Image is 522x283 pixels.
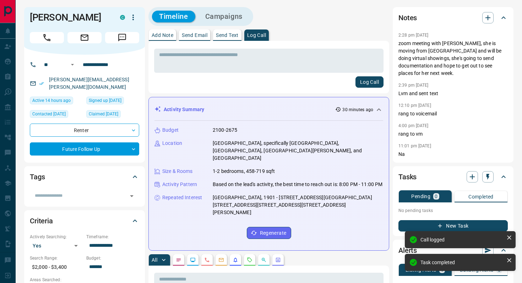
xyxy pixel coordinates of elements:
div: Renter [30,124,139,137]
button: Regenerate [247,227,291,239]
div: Wed Jun 04 2025 [86,110,139,120]
p: Actively Searching: [30,234,83,240]
h2: Criteria [30,215,53,227]
p: 2:39 pm [DATE] [398,83,429,88]
span: Message [105,32,139,43]
a: [PERSON_NAME][EMAIL_ADDRESS][PERSON_NAME][DOMAIN_NAME] [49,77,129,90]
p: Lvm and sent text [398,90,508,97]
svg: Calls [204,257,210,263]
span: Call [30,32,64,43]
p: 12:10 pm [DATE] [398,103,431,108]
button: Log Call [355,76,384,88]
p: Location [162,140,182,147]
p: rang to vm [398,130,508,138]
p: Size & Rooms [162,168,193,175]
p: [GEOGRAPHIC_DATA], specifically [GEOGRAPHIC_DATA], [GEOGRAPHIC_DATA], [GEOGRAPHIC_DATA][PERSON_NA... [213,140,383,162]
div: condos.ca [120,15,125,20]
p: Budget: [86,255,139,261]
div: Activity Summary30 minutes ago [154,103,383,116]
p: [GEOGRAPHIC_DATA], 1901 - [STREET_ADDRESS][GEOGRAPHIC_DATA][STREET_ADDRESS][STREET_ADDRESS][STREE... [213,194,383,216]
h2: Alerts [398,245,417,256]
div: Sat Aug 09 2025 [30,110,83,120]
p: Add Note [152,33,173,38]
p: Activity Pattern [162,181,197,188]
button: Campaigns [198,11,250,22]
h1: [PERSON_NAME] [30,12,109,23]
div: Notes [398,9,508,26]
p: Send Text [216,33,239,38]
p: 1-2 bedrooms, 458-719 sqft [213,168,275,175]
p: Repeated Interest [162,194,202,201]
p: Activity Summary [164,106,204,113]
p: Completed [468,194,494,199]
p: 4:00 pm [DATE] [398,123,429,128]
button: Timeline [152,11,195,22]
p: Log Call [247,33,266,38]
span: Contacted [DATE] [32,110,66,118]
h2: Notes [398,12,417,23]
div: Call logged [420,237,504,243]
p: Pending [411,194,430,199]
div: Yes [30,240,83,251]
p: 11:01 pm [DATE] [398,143,431,148]
svg: Agent Actions [275,257,281,263]
p: 30 minutes ago [342,107,373,113]
h2: Tags [30,171,45,183]
p: 2:28 pm [DATE] [398,33,429,38]
button: Open [68,60,77,69]
p: Search Range: [30,255,83,261]
p: Timeframe: [86,234,139,240]
button: Open [127,191,137,201]
p: No pending tasks [398,205,508,216]
p: All [152,257,157,262]
div: Wed Jun 04 2025 [86,97,139,107]
div: Task completed [420,260,504,265]
p: 2100-2675 [213,126,237,134]
p: Based on the lead's activity, the best time to reach out is: 8:00 PM - 11:00 PM [213,181,382,188]
div: Tags [30,168,139,185]
span: Signed up [DATE] [89,97,121,104]
p: Budget [162,126,179,134]
button: New Task [398,220,508,232]
div: Criteria [30,212,139,229]
p: zoom meeting with [PERSON_NAME], she is moving from [GEOGRAPHIC_DATA] and will be doing virtual s... [398,40,508,77]
span: Claimed [DATE] [89,110,118,118]
p: $2,000 - $3,400 [30,261,83,273]
svg: Email Verified [39,81,44,86]
svg: Requests [247,257,252,263]
svg: Listing Alerts [233,257,238,263]
svg: Notes [176,257,181,263]
svg: Opportunities [261,257,267,263]
svg: Lead Browsing Activity [190,257,196,263]
div: Tasks [398,168,508,185]
span: Active 14 hours ago [32,97,71,104]
h2: Tasks [398,171,417,183]
p: Na [398,151,508,158]
p: Areas Searched: [30,277,139,283]
p: Send Email [182,33,207,38]
p: 0 [435,194,437,199]
div: Future Follow Up [30,142,139,156]
span: Email [67,32,102,43]
p: rang to voicemail [398,110,508,118]
svg: Emails [218,257,224,263]
div: Fri Aug 15 2025 [30,97,83,107]
div: Alerts [398,242,508,259]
